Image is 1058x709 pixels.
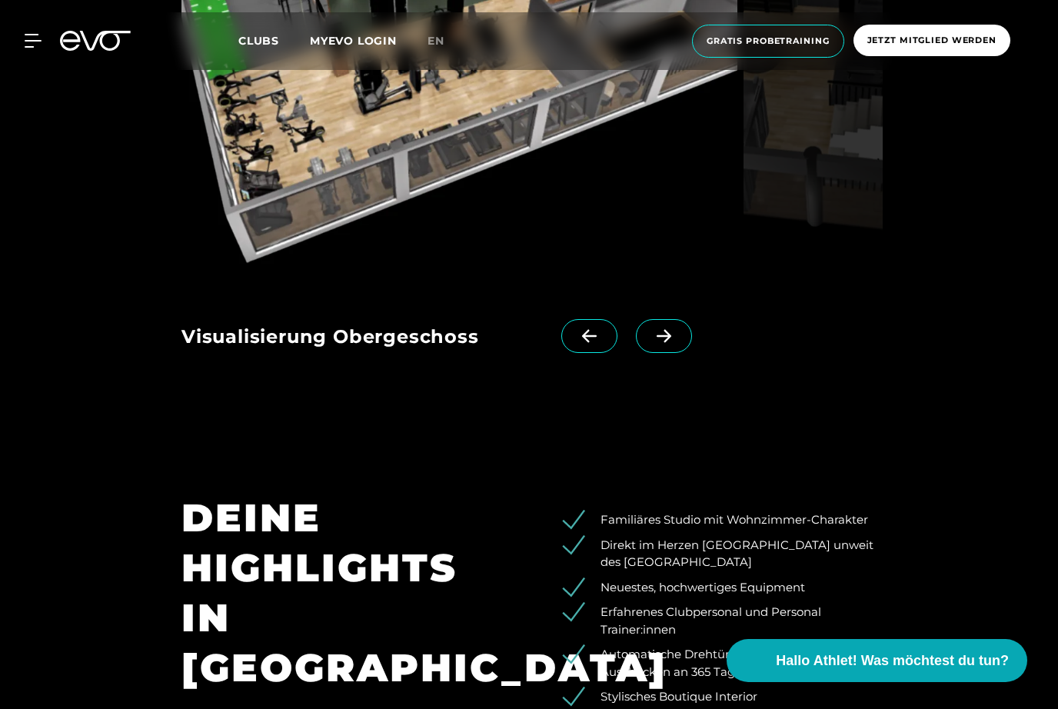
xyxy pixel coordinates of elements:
li: Stylisches Boutique Interior [574,688,877,706]
span: Hallo Athlet! Was möchtest du tun? [776,651,1009,671]
a: MYEVO LOGIN [310,34,397,48]
button: Hallo Athlet! Was möchtest du tun? [727,639,1027,682]
li: Neuestes, hochwertiges Equipment [574,579,877,597]
li: Automatische Drehtür für schnelles Ein-und Auschecken an 365 Tagen im Jahr [574,646,877,681]
li: Familiäres Studio mit Wohnzimmer-Charakter [574,511,877,529]
span: Gratis Probetraining [707,35,830,48]
span: Jetzt Mitglied werden [867,34,996,47]
span: Clubs [238,34,279,48]
a: Jetzt Mitglied werden [849,25,1015,58]
li: Erfahrenes Clubpersonal und Personal Trainer:innen [574,604,877,638]
a: Gratis Probetraining [687,25,849,58]
li: Direkt im Herzen [GEOGRAPHIC_DATA] unweit des [GEOGRAPHIC_DATA] [574,537,877,571]
span: en [428,34,444,48]
a: Clubs [238,33,310,48]
a: en [428,32,463,50]
h1: DEINE HIGHLIGHTS IN [GEOGRAPHIC_DATA] [181,493,507,693]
